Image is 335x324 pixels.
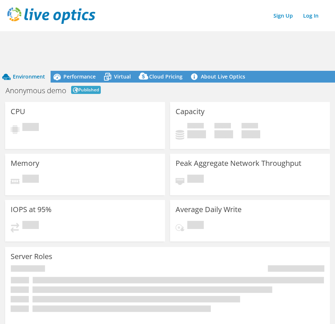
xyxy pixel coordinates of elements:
[5,87,66,94] h1: Anonymous demo
[187,221,204,231] span: Pending
[114,73,131,80] span: Virtual
[71,86,101,94] span: Published
[176,159,301,167] h3: Peak Aggregate Network Throughput
[188,71,251,83] a: About Live Optics
[187,123,204,130] span: Used
[270,10,297,21] a: Sign Up
[22,221,39,231] span: Pending
[149,73,183,80] span: Cloud Pricing
[176,205,242,214] h3: Average Daily Write
[7,7,95,24] img: live_optics_svg.svg
[299,10,322,21] a: Log In
[176,108,205,116] h3: Capacity
[11,252,52,261] h3: Server Roles
[214,123,231,130] span: Free
[22,175,39,185] span: Pending
[242,130,260,138] h4: 0 GiB
[11,108,25,116] h3: CPU
[214,130,233,138] h4: 0 GiB
[13,73,45,80] span: Environment
[187,130,206,138] h4: 0 GiB
[242,123,258,130] span: Total
[63,73,96,80] span: Performance
[11,159,39,167] h3: Memory
[11,205,52,214] h3: IOPS at 95%
[187,175,204,185] span: Pending
[22,123,39,133] span: Pending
